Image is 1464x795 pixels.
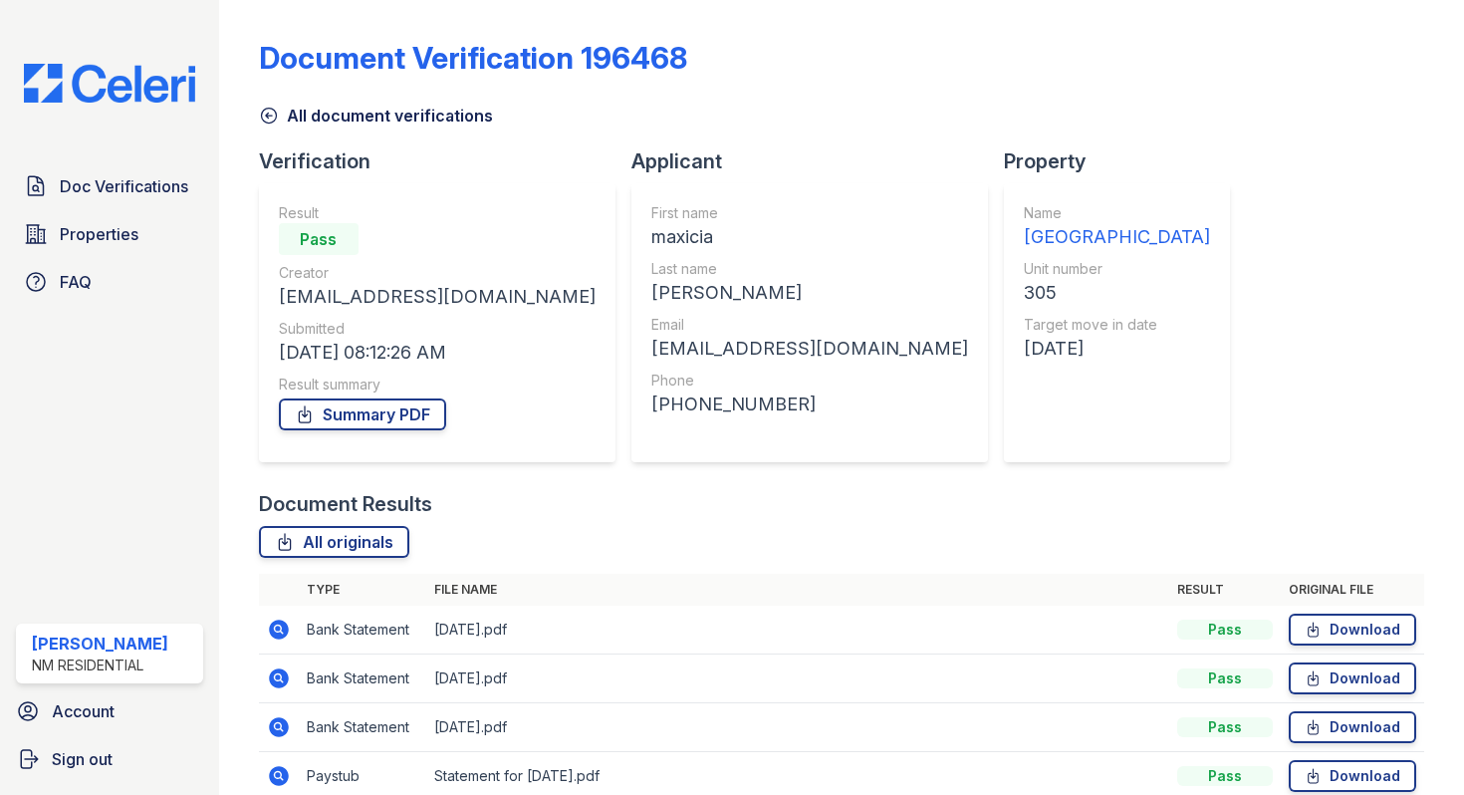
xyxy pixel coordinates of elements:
div: Verification [259,147,631,175]
td: Bank Statement [299,703,426,752]
div: NM Residential [32,656,168,675]
th: File name [426,574,1169,606]
iframe: chat widget [1380,715,1444,775]
th: Type [299,574,426,606]
div: Document Verification 196468 [259,40,687,76]
div: Pass [1177,766,1273,786]
div: Last name [651,259,968,279]
div: First name [651,203,968,223]
a: Sign out [8,739,211,779]
td: [DATE].pdf [426,703,1169,752]
a: All originals [259,526,409,558]
th: Result [1169,574,1281,606]
th: Original file [1281,574,1424,606]
div: [EMAIL_ADDRESS][DOMAIN_NAME] [279,283,596,311]
a: FAQ [16,262,203,302]
div: 305 [1024,279,1210,307]
a: Account [8,691,211,731]
div: Unit number [1024,259,1210,279]
span: Properties [60,222,138,246]
div: [GEOGRAPHIC_DATA] [1024,223,1210,251]
div: Document Results [259,490,432,518]
span: Doc Verifications [60,174,188,198]
a: Download [1289,711,1416,743]
div: Pass [1177,668,1273,688]
div: [PERSON_NAME] [32,632,168,656]
a: Name [GEOGRAPHIC_DATA] [1024,203,1210,251]
div: Creator [279,263,596,283]
div: [DATE] 08:12:26 AM [279,339,596,367]
a: Download [1289,760,1416,792]
a: Summary PDF [279,398,446,430]
a: Doc Verifications [16,166,203,206]
div: Result summary [279,375,596,395]
div: Pass [1177,717,1273,737]
td: [DATE].pdf [426,655,1169,703]
a: Properties [16,214,203,254]
div: Phone [651,371,968,391]
div: Name [1024,203,1210,223]
a: All document verifications [259,104,493,128]
div: Submitted [279,319,596,339]
td: Bank Statement [299,655,426,703]
div: [PHONE_NUMBER] [651,391,968,418]
span: Account [52,699,115,723]
div: Applicant [631,147,1004,175]
div: [EMAIL_ADDRESS][DOMAIN_NAME] [651,335,968,363]
span: Sign out [52,747,113,771]
div: [PERSON_NAME] [651,279,968,307]
a: Download [1289,662,1416,694]
a: Download [1289,614,1416,646]
span: FAQ [60,270,92,294]
div: Pass [279,223,359,255]
div: [DATE] [1024,335,1210,363]
div: Result [279,203,596,223]
div: Property [1004,147,1246,175]
img: CE_Logo_Blue-a8612792a0a2168367f1c8372b55b34899dd931a85d93a1a3d3e32e68fde9ad4.png [8,64,211,103]
div: maxicia [651,223,968,251]
td: [DATE].pdf [426,606,1169,655]
div: Target move in date [1024,315,1210,335]
td: Bank Statement [299,606,426,655]
div: Pass [1177,620,1273,640]
div: Email [651,315,968,335]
